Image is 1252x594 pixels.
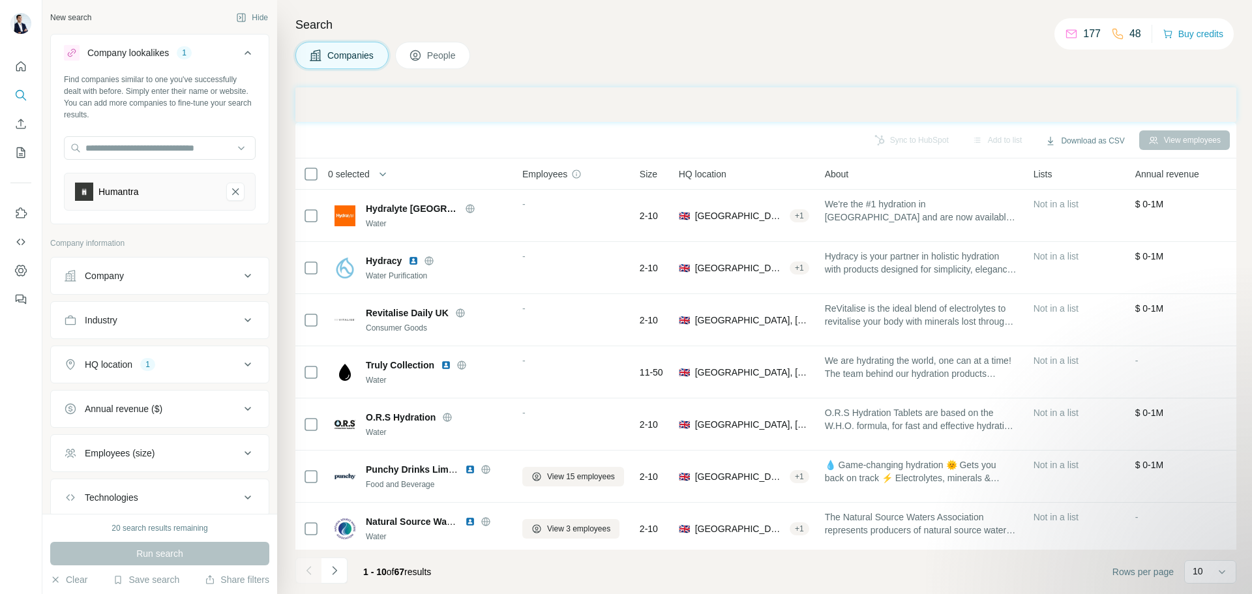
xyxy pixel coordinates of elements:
div: Water [366,426,507,438]
span: We're the #1 hydration in [GEOGRAPHIC_DATA] and are now available in the [GEOGRAPHIC_DATA]! Ideal... [825,198,1018,224]
span: 2-10 [640,261,658,275]
div: + 1 [790,471,809,483]
span: of [387,567,395,577]
button: Company lookalikes1 [51,37,269,74]
img: Humantra-logo [75,183,93,201]
span: About [825,168,849,181]
span: People [427,49,457,62]
button: Use Surfe on LinkedIn [10,201,31,225]
div: + 1 [790,523,809,535]
button: Save search [113,573,179,586]
span: - [522,251,526,261]
span: View 3 employees [547,523,610,535]
button: My lists [10,141,31,164]
span: $ 0-1M [1135,303,1164,314]
span: [GEOGRAPHIC_DATA], [GEOGRAPHIC_DATA] [695,314,809,327]
img: Logo of Punchy Drinks Limited [335,473,355,480]
span: 🇬🇧 [679,314,690,327]
span: 🇬🇧 [679,261,690,275]
span: [GEOGRAPHIC_DATA], [GEOGRAPHIC_DATA][PERSON_NAME], [GEOGRAPHIC_DATA] [695,366,809,379]
div: Annual revenue ($) [85,402,162,415]
span: 🇬🇧 [679,418,690,431]
div: + 1 [790,262,809,274]
span: - [522,199,526,209]
img: Avatar [10,13,31,34]
span: - [522,408,526,418]
button: Buy credits [1163,25,1223,43]
button: Navigate to next page [321,557,348,584]
span: Hydracy [366,254,402,267]
span: Annual revenue [1135,168,1199,181]
button: Search [10,83,31,107]
div: Company [85,269,124,282]
button: Company [51,260,269,291]
div: Water [366,218,507,230]
button: Feedback [10,288,31,311]
span: 2-10 [640,418,658,431]
img: LinkedIn logo [408,256,419,266]
span: Natural Source Waters Association [366,516,517,527]
span: [GEOGRAPHIC_DATA], [GEOGRAPHIC_DATA], [GEOGRAPHIC_DATA] [695,470,784,483]
span: Not in a list [1034,251,1079,261]
img: LinkedIn logo [465,464,475,475]
button: Humantra-remove-button [226,183,245,201]
span: 2-10 [640,470,658,483]
span: Hydracy is your partner in holistic hydration with products designed for simplicity, elegance, an... [825,250,1018,276]
span: Companies [327,49,375,62]
span: Punchy Drinks Limited [366,464,465,475]
div: Find companies similar to one you've successfully dealt with before. Simply enter their name or w... [64,74,256,121]
div: New search [50,12,91,23]
span: Not in a list [1034,303,1079,314]
div: Humantra [98,185,138,198]
span: HQ location [679,168,726,181]
button: Quick start [10,55,31,78]
button: Clear [50,573,87,586]
span: ReVitalise is the ideal blend of electrolytes to revitalise your body with minerals lost through ... [825,302,1018,328]
span: 0 selected [328,168,370,181]
span: 🇬🇧 [679,209,690,222]
button: Technologies [51,482,269,513]
span: 🇬🇧 [679,366,690,379]
span: O.R.S Hydration [366,411,436,424]
span: - [1135,355,1139,366]
div: Water [366,374,507,386]
span: 💧 Game-changing hydration 🌞 Gets you back on track ⚡️ Electrolytes, minerals & vitamins 🌍 @bcorpu... [825,458,1018,484]
span: Employees [522,168,567,181]
button: Industry [51,304,269,336]
button: Annual revenue ($) [51,393,269,424]
div: Technologies [85,491,138,504]
p: 48 [1129,26,1141,42]
span: Truly Collection [366,359,434,372]
button: HQ location1 [51,349,269,380]
div: 1 [140,359,155,370]
span: Hydralyte [GEOGRAPHIC_DATA] [366,202,458,215]
span: O.R.S Hydration Tablets are based on the W.H.O. formula, for fast and effective hydration. Beat d... [825,406,1018,432]
span: [GEOGRAPHIC_DATA], [GEOGRAPHIC_DATA] [695,418,809,431]
span: Not in a list [1034,199,1079,209]
div: Consumer Goods [366,322,507,334]
span: Size [640,168,657,181]
p: 177 [1083,26,1101,42]
span: 🇬🇧 [679,470,690,483]
img: Logo of Truly Collection [335,362,355,383]
span: Not in a list [1034,355,1079,366]
div: Food and Beverage [366,479,507,490]
button: Dashboard [10,259,31,282]
img: Logo of Revitalise Daily UK [335,319,355,321]
div: Water Purification [366,270,507,282]
span: - [522,355,526,366]
div: 1 [177,47,192,59]
img: Logo of Natural Source Waters Association [335,518,355,539]
span: 2-10 [640,314,658,327]
button: View 3 employees [522,519,619,539]
div: Employees (size) [85,447,155,460]
span: [GEOGRAPHIC_DATA], [GEOGRAPHIC_DATA], [GEOGRAPHIC_DATA] [695,261,784,275]
span: We are hydrating the world, one can at a time! The team behind our hydration products invented a ... [825,354,1018,380]
span: The Natural Source Waters Association represents producers of natural source waters. We are dedic... [825,511,1018,537]
iframe: Intercom live chat [1208,550,1239,581]
span: 🇬🇧 [679,522,690,535]
img: LinkedIn logo [465,516,475,527]
iframe: Banner [295,87,1236,122]
button: Share filters [205,573,269,586]
span: results [363,567,431,577]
